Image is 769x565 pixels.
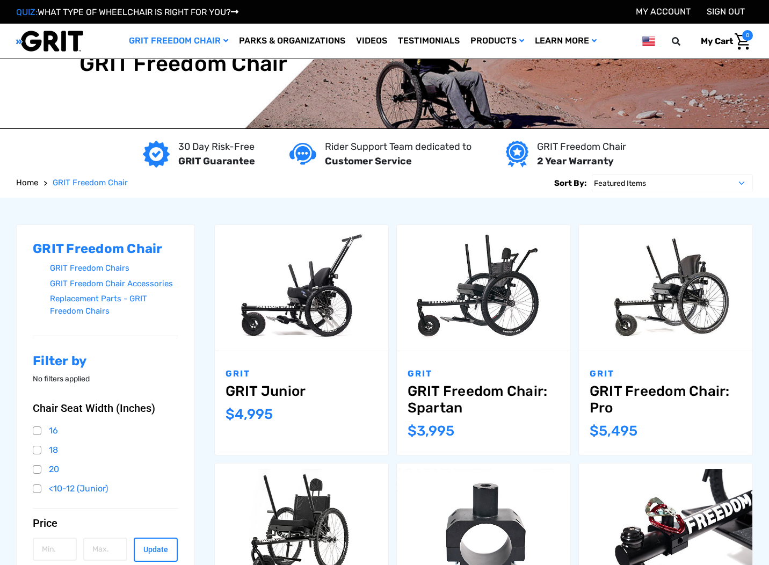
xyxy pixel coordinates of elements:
[33,402,155,415] span: Chair Seat Width (Inches)
[33,517,178,530] button: Price
[16,178,38,187] span: Home
[707,6,745,17] a: Sign out
[579,225,752,351] a: GRIT Freedom Chair: Pro,$5,495.00
[50,291,178,318] a: Replacement Parts - GRIT Freedom Chairs
[50,276,178,292] a: GRIT Freedom Chair Accessories
[701,36,733,46] span: My Cart
[325,140,471,154] p: Rider Support Team dedicated to
[53,178,128,187] span: GRIT Freedom Chair
[537,140,626,154] p: GRIT Freedom Chair
[590,423,637,439] span: $5,495
[124,24,234,59] a: GRIT Freedom Chair
[742,30,753,41] span: 0
[590,367,742,380] p: GRIT
[226,383,378,400] a: GRIT Junior,$4,995.00
[134,538,178,562] button: Update
[397,230,570,346] img: GRIT Freedom Chair: Spartan
[178,155,255,167] strong: GRIT Guarantee
[226,406,273,423] span: $4,995
[590,383,742,416] a: GRIT Freedom Chair: Pro,$5,495.00
[50,260,178,276] a: GRIT Freedom Chairs
[33,423,178,439] a: 16
[397,225,570,351] a: GRIT Freedom Chair: Spartan,$3,995.00
[215,225,388,351] a: GRIT Junior,$4,995.00
[33,538,77,561] input: Min.
[33,353,178,369] h2: Filter by
[351,24,393,59] a: Videos
[16,177,38,189] a: Home
[529,24,602,59] a: Learn More
[693,30,753,53] a: Cart with 0 items
[677,30,693,53] input: Search
[33,481,178,497] a: <10-12 (Junior)
[735,33,750,50] img: Cart
[178,140,255,154] p: 30 Day Risk-Free
[554,174,586,192] label: Sort By:
[83,538,127,561] input: Max.
[506,141,528,168] img: Year warranty
[465,24,529,59] a: Products
[408,423,454,439] span: $3,995
[143,141,170,168] img: GRIT Guarantee
[393,24,465,59] a: Testimonials
[79,51,288,77] h1: GRIT Freedom Chair
[16,30,83,52] img: GRIT All-Terrain Wheelchair and Mobility Equipment
[642,34,655,48] img: us.png
[33,241,178,257] h2: GRIT Freedom Chair
[226,367,378,380] p: GRIT
[636,6,691,17] a: Account
[53,177,128,189] a: GRIT Freedom Chair
[579,230,752,346] img: GRIT Freedom Chair Pro: the Pro model shown including contoured Invacare Matrx seatback, Spinergy...
[33,461,178,477] a: 20
[215,230,388,346] img: GRIT Junior: GRIT Freedom Chair all terrain wheelchair engineered specifically for kids
[33,373,178,385] p: No filters applied
[234,24,351,59] a: Parks & Organizations
[33,517,57,530] span: Price
[408,367,560,380] p: GRIT
[289,143,316,165] img: Customer service
[16,7,38,17] span: QUIZ:
[537,155,614,167] strong: 2 Year Warranty
[408,383,560,416] a: GRIT Freedom Chair: Spartan,$3,995.00
[16,7,238,17] a: QUIZ:WHAT TYPE OF WHEELCHAIR IS RIGHT FOR YOU?
[325,155,412,167] strong: Customer Service
[33,442,178,458] a: 18
[33,402,178,415] button: Chair Seat Width (Inches)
